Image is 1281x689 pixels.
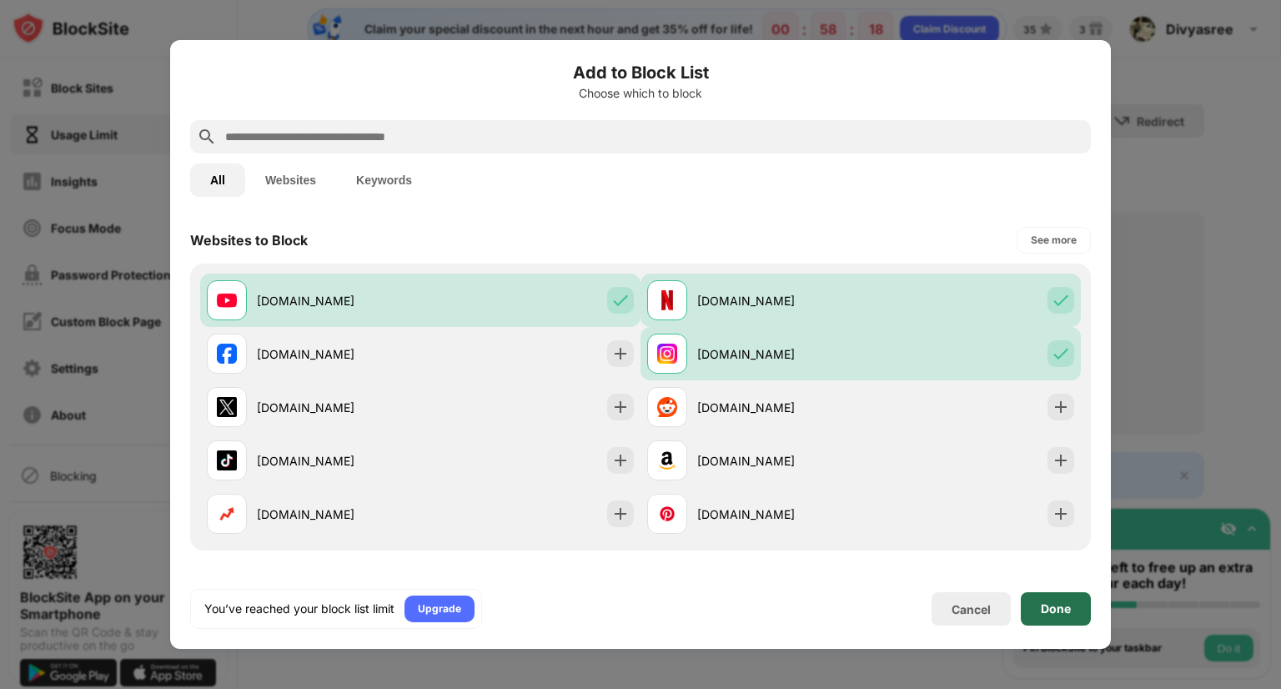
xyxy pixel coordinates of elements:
[657,290,677,310] img: favicons
[418,601,461,617] div: Upgrade
[217,290,237,310] img: favicons
[1031,232,1077,249] div: See more
[197,127,217,147] img: search.svg
[204,601,394,617] div: You’ve reached your block list limit
[657,397,677,417] img: favicons
[190,163,245,197] button: All
[697,452,861,470] div: [DOMAIN_NAME]
[1041,602,1071,616] div: Done
[657,504,677,524] img: favicons
[217,344,237,364] img: favicons
[217,504,237,524] img: favicons
[336,163,432,197] button: Keywords
[697,292,861,309] div: [DOMAIN_NAME]
[697,345,861,363] div: [DOMAIN_NAME]
[952,602,991,616] div: Cancel
[257,399,420,416] div: [DOMAIN_NAME]
[190,87,1091,100] div: Choose which to block
[657,450,677,470] img: favicons
[257,292,420,309] div: [DOMAIN_NAME]
[657,344,677,364] img: favicons
[245,163,336,197] button: Websites
[217,450,237,470] img: favicons
[257,505,420,523] div: [DOMAIN_NAME]
[190,60,1091,85] h6: Add to Block List
[257,345,420,363] div: [DOMAIN_NAME]
[697,505,861,523] div: [DOMAIN_NAME]
[217,397,237,417] img: favicons
[190,232,308,249] div: Websites to Block
[697,399,861,416] div: [DOMAIN_NAME]
[257,452,420,470] div: [DOMAIN_NAME]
